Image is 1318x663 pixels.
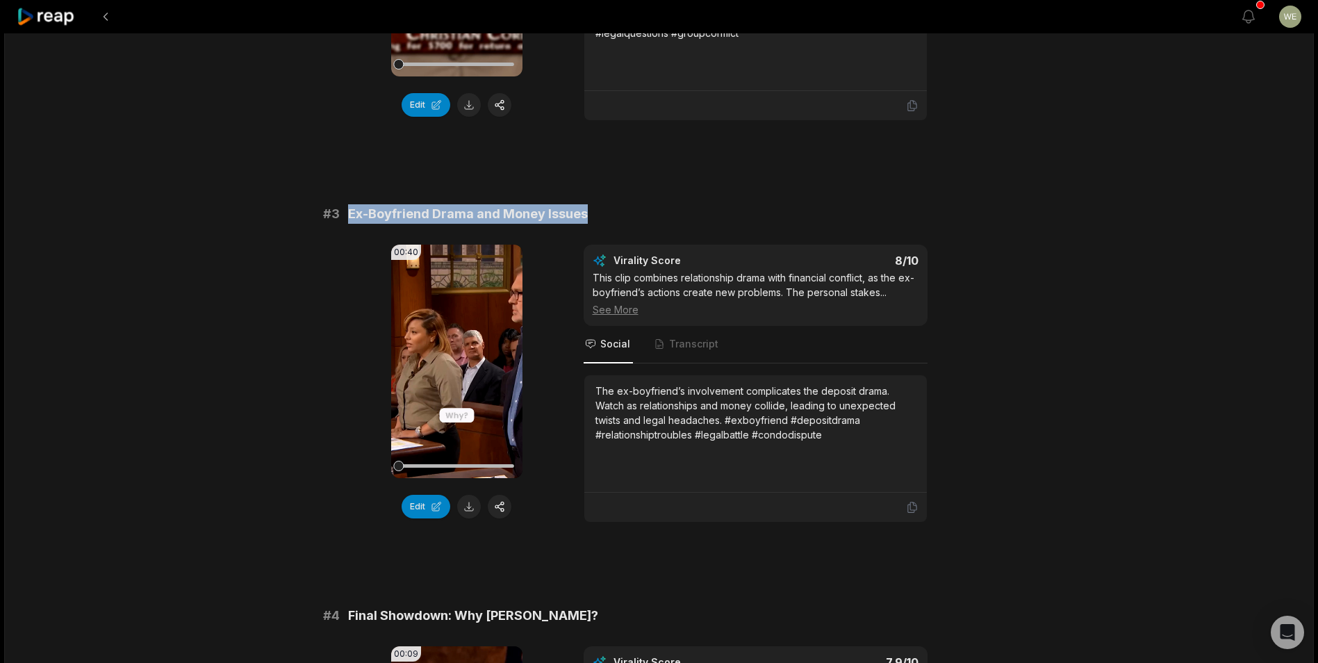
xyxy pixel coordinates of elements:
span: # 3 [323,204,340,224]
video: Your browser does not support mp4 format. [391,245,522,478]
span: Ex-Boyfriend Drama and Money Issues [348,204,588,224]
span: Social [600,337,630,351]
nav: Tabs [584,326,928,363]
span: # 4 [323,606,340,625]
div: Virality Score [613,254,763,268]
button: Edit [402,495,450,518]
div: Open Intercom Messenger [1271,616,1304,649]
div: This clip combines relationship drama with financial conflict, as the ex-boyfriend’s actions crea... [593,270,919,317]
div: 8 /10 [769,254,919,268]
div: See More [593,302,919,317]
span: Final Showdown: Why [PERSON_NAME]? [348,606,598,625]
span: Transcript [669,337,718,351]
div: The ex-boyfriend’s involvement complicates the deposit drama. Watch as relationships and money co... [595,384,916,442]
button: Edit [402,93,450,117]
